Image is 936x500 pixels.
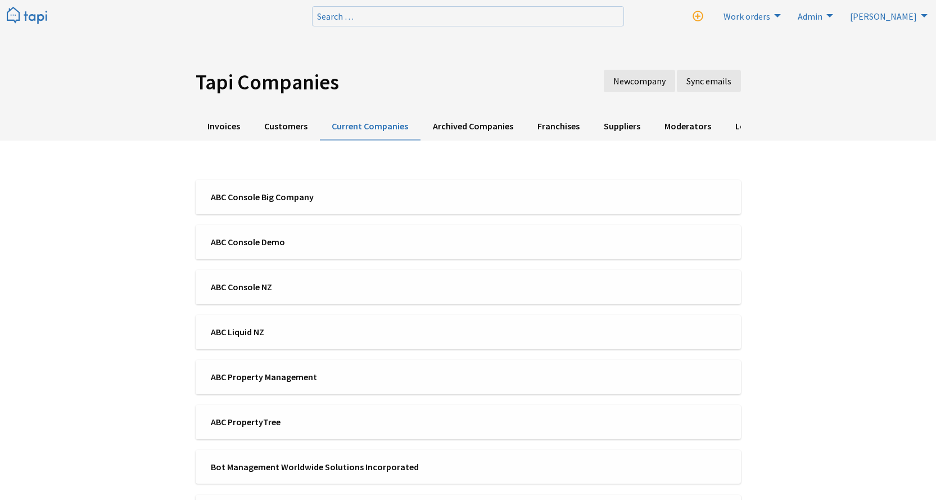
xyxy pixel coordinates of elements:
[211,281,461,293] span: ABC Console NZ
[591,113,652,141] a: Suppliers
[724,113,791,141] a: Lost Issues
[196,225,741,259] a: ABC Console Demo
[843,7,930,25] a: [PERSON_NAME]
[211,236,461,248] span: ABC Console Demo
[525,113,591,141] a: Franchises
[196,270,741,304] a: ABC Console NZ
[7,7,47,25] img: Tapi logo
[798,11,822,22] span: Admin
[317,11,354,22] span: Search …
[211,191,461,203] span: ABC Console Big Company
[724,11,770,22] span: Work orders
[196,450,741,484] a: Bot Management Worldwide Solutions Incorporated
[630,75,666,87] span: company
[320,113,420,141] a: Current Companies
[717,7,784,25] a: Work orders
[604,70,675,92] a: New
[196,70,516,95] h1: Tapi Companies
[196,180,741,214] a: ABC Console Big Company
[196,315,741,349] a: ABC Liquid NZ
[196,405,741,439] a: ABC PropertyTree
[196,360,741,394] a: ABC Property Management
[211,371,461,383] span: ABC Property Management
[843,7,930,25] li: Josh
[211,326,461,338] span: ABC Liquid NZ
[196,113,252,141] a: Invoices
[211,461,461,473] span: Bot Management Worldwide Solutions Incorporated
[252,113,320,141] a: Customers
[420,113,525,141] a: Archived Companies
[693,11,703,22] i: New work order
[653,113,724,141] a: Moderators
[791,7,836,25] a: Admin
[211,416,461,428] span: ABC PropertyTree
[677,70,741,92] a: Sync emails
[850,11,917,22] span: [PERSON_NAME]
